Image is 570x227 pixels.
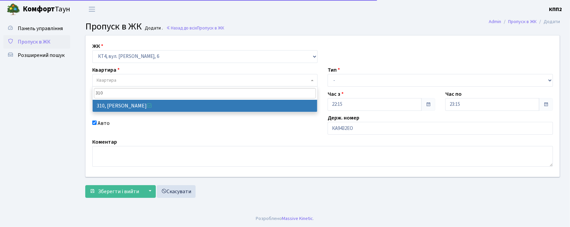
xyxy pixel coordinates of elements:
[197,25,224,31] span: Пропуск в ЖК
[479,15,570,29] nav: breadcrumb
[328,66,340,74] label: Тип
[98,119,110,127] label: Авто
[166,25,224,31] a: Назад до всіхПропуск в ЖК
[98,188,139,195] span: Зберегти і вийти
[92,42,103,50] label: ЖК
[23,4,55,14] b: Комфорт
[85,185,143,198] button: Зберегти і вийти
[445,90,462,98] label: Час по
[508,18,537,25] a: Пропуск в ЖК
[92,66,120,74] label: Квартира
[328,90,344,98] label: Час з
[328,122,553,135] input: АА1234АА
[328,114,359,122] label: Держ. номер
[7,3,20,16] img: logo.png
[93,100,317,112] li: 310, [PERSON_NAME]
[3,35,70,49] a: Пропуск в ЖК
[92,138,117,146] label: Коментар
[282,215,313,222] a: Massive Kinetic
[144,25,163,31] small: Додати .
[489,18,501,25] a: Admin
[537,18,560,25] li: Додати
[18,25,63,32] span: Панель управління
[157,185,196,198] a: Скасувати
[549,5,562,13] a: КПП2
[256,215,314,222] div: Розроблено .
[97,77,116,84] span: Квартира
[84,4,100,15] button: Переключити навігацію
[3,49,70,62] a: Розширений пошук
[18,52,65,59] span: Розширений пошук
[3,22,70,35] a: Панель управління
[549,6,562,13] b: КПП2
[85,20,142,33] span: Пропуск в ЖК
[23,4,70,15] span: Таун
[18,38,50,46] span: Пропуск в ЖК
